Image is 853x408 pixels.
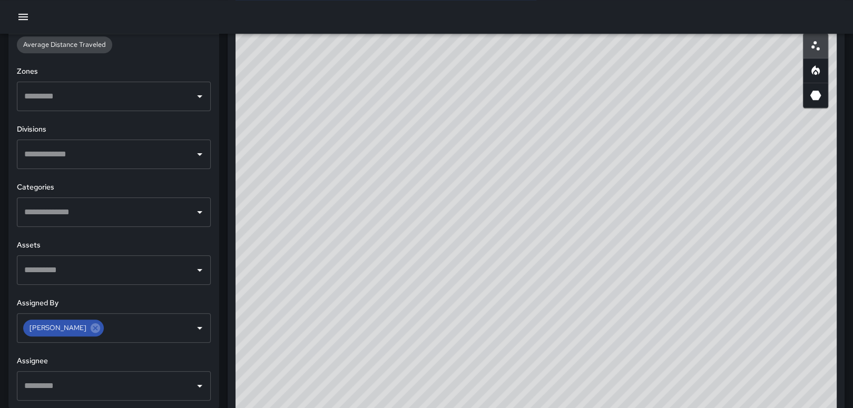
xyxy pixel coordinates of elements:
[17,182,211,193] h6: Categories
[17,124,211,135] h6: Divisions
[809,89,822,102] svg: 3D Heatmap
[17,36,112,53] div: Average Distance Traveled
[192,89,207,104] button: Open
[192,321,207,335] button: Open
[803,58,828,83] button: Heatmap
[23,320,104,336] div: [PERSON_NAME]
[809,64,822,77] svg: Heatmap
[17,240,211,251] h6: Assets
[17,66,211,77] h6: Zones
[192,205,207,220] button: Open
[192,263,207,277] button: Open
[803,33,828,58] button: Scatterplot
[192,147,207,162] button: Open
[17,297,211,309] h6: Assigned By
[803,83,828,108] button: 3D Heatmap
[17,40,112,49] span: Average Distance Traveled
[17,355,211,367] h6: Assignee
[192,379,207,393] button: Open
[809,39,822,52] svg: Scatterplot
[23,322,93,334] span: [PERSON_NAME]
